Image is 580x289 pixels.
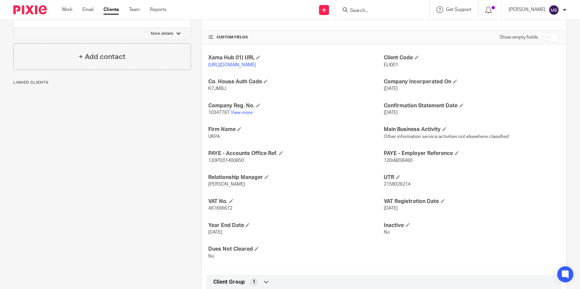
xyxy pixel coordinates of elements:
a: Team [129,6,140,13]
span: 120PD01400850 [208,158,244,163]
input: Search [349,8,409,14]
h4: Year End Date [208,222,384,229]
span: 120/AB58460 [384,158,413,163]
span: No [384,230,390,235]
label: Show empty fields [500,34,538,41]
span: 10347767 [208,110,230,115]
span: 461666672 [208,206,232,211]
h4: Inactive [384,222,560,229]
span: Client Group [213,279,245,286]
h4: Main Business Activity [384,126,560,133]
span: No [208,254,214,259]
span: [PERSON_NAME] [208,182,245,187]
h4: Company Incorporated On [384,78,560,85]
a: Work [62,6,72,13]
h4: Confirmation Statement Date [384,102,560,109]
h4: VAT No. [208,198,384,205]
h4: PAYE - Accounts Office Ref. [208,150,384,157]
h4: VAT Registration Date [384,198,560,205]
span: [DATE] [208,230,222,235]
p: More details [151,31,173,36]
h4: UTR [384,174,560,181]
h4: Relationship Manager [208,174,384,181]
p: [PERSON_NAME] [509,6,545,13]
a: Email [82,6,93,13]
img: svg%3E [549,5,559,15]
a: Reports [150,6,167,13]
span: [DATE] [384,110,398,115]
h4: Firm Name [208,126,384,133]
span: Other information service activities not elsewhere classified [384,134,509,139]
p: Linked clients [13,80,191,85]
a: Clients [103,6,119,13]
a: View more [231,110,253,115]
span: ELI001 [384,63,398,67]
span: K7JMBJ [208,86,226,91]
span: UKPA [208,134,220,139]
a: [URL][DOMAIN_NAME] [208,63,256,67]
h4: CUSTOM FIELDS [208,35,384,40]
h4: Co. House Auth Code [208,78,384,85]
h4: Dues Not Cleared [208,246,384,253]
span: [DATE] [384,206,398,211]
h4: Company Reg. No. [208,102,384,109]
h4: Client Code [384,54,560,61]
span: 2158026214 [384,182,411,187]
h4: PAYE - Employer Reference [384,150,560,157]
h4: + Add contact [79,52,125,62]
span: Get Support [446,7,472,12]
img: Pixie [13,5,47,14]
h4: Xama Hub 01) URL [208,54,384,61]
span: [DATE] [384,86,398,91]
span: 1 [253,279,255,285]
